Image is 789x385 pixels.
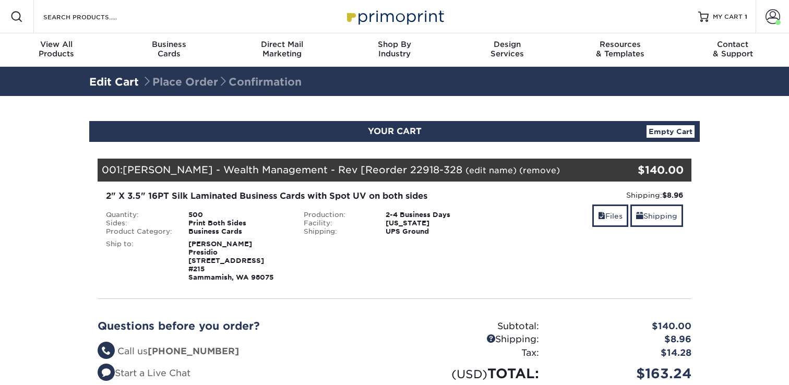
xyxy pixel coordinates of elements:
[98,227,181,236] div: Product Category:
[148,346,239,356] strong: [PHONE_NUMBER]
[394,346,547,360] div: Tax:
[188,240,273,281] strong: [PERSON_NAME] Presidio [STREET_ADDRESS] #215 Sammamish, WA 98075
[113,40,225,58] div: Cards
[142,76,302,88] span: Place Order Confirmation
[123,164,462,175] span: [PERSON_NAME] - Wealth Management - Rev [Reorder 22918-328
[42,10,144,23] input: SEARCH PRODUCTS.....
[89,76,139,88] a: Edit Cart
[713,13,743,21] span: MY CART
[547,364,699,383] div: $163.24
[338,40,451,49] span: Shop By
[368,126,422,136] span: YOUR CART
[662,191,683,199] strong: $8.96
[296,219,378,227] div: Facility:
[676,33,789,67] a: Contact& Support
[338,33,451,67] a: Shop ByIndustry
[225,40,338,49] span: Direct Mail
[564,33,676,67] a: Resources& Templates
[181,211,296,219] div: 500
[296,227,378,236] div: Shipping:
[547,320,699,333] div: $140.00
[378,211,493,219] div: 2-4 Business Days
[564,40,676,49] span: Resources
[647,125,695,138] a: Empty Cart
[636,212,643,220] span: shipping
[394,333,547,346] div: Shipping:
[98,240,181,282] div: Ship to:
[745,13,747,20] span: 1
[676,40,789,58] div: & Support
[598,212,605,220] span: files
[394,364,547,383] div: TOTAL:
[592,204,628,227] a: Files
[519,165,560,175] a: (remove)
[98,320,387,332] h2: Questions before you order?
[378,219,493,227] div: [US_STATE]
[98,219,181,227] div: Sides:
[113,33,225,67] a: BusinessCards
[225,33,338,67] a: Direct MailMarketing
[465,165,517,175] a: (edit name)
[451,33,564,67] a: DesignServices
[451,40,564,49] span: Design
[547,333,699,346] div: $8.96
[181,227,296,236] div: Business Cards
[676,40,789,49] span: Contact
[342,5,447,28] img: Primoprint
[564,40,676,58] div: & Templates
[451,367,487,381] small: (USD)
[296,211,378,219] div: Production:
[113,40,225,49] span: Business
[106,190,485,202] div: 2" X 3.5" 16PT Silk Laminated Business Cards with Spot UV on both sides
[394,320,547,333] div: Subtotal:
[630,204,683,227] a: Shipping
[338,40,451,58] div: Industry
[98,368,190,378] a: Start a Live Chat
[378,227,493,236] div: UPS Ground
[225,40,338,58] div: Marketing
[98,211,181,219] div: Quantity:
[451,40,564,58] div: Services
[98,159,592,182] div: 001:
[501,190,683,200] div: Shipping:
[547,346,699,360] div: $14.28
[181,219,296,227] div: Print Both Sides
[592,162,684,178] div: $140.00
[98,345,387,358] li: Call us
